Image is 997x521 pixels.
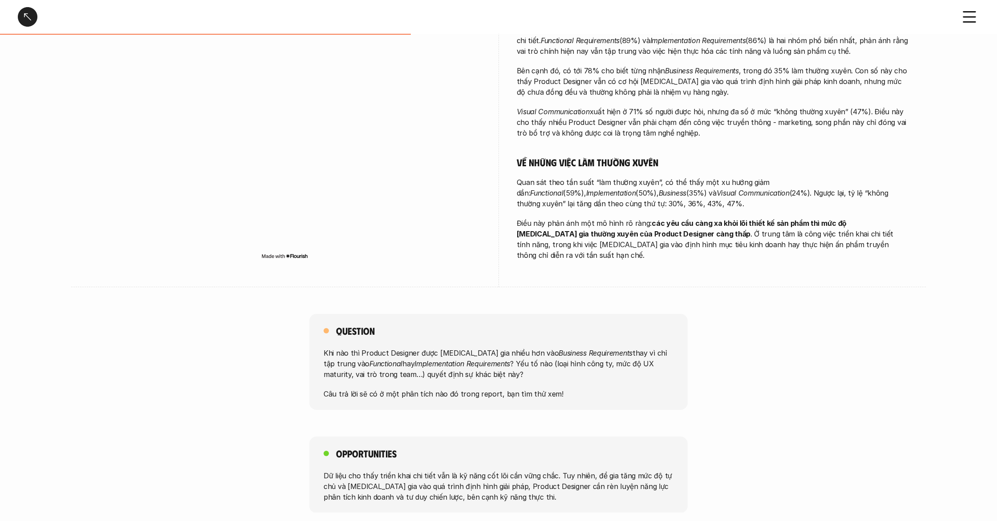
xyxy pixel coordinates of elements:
[324,348,673,380] p: Khi nào thì Product Designer được [MEDICAL_DATA] gia nhiều hơn vào thay vì chỉ tập trung vào hay ...
[717,188,790,197] em: Visual Communication
[559,349,632,357] em: Business Requirements
[650,36,746,45] em: Implementation Requirements
[517,219,848,238] strong: các yêu cầu càng xa khỏi lõi thiết kế sản phẩm thì mức độ [MEDICAL_DATA] gia thường xuyên của Pro...
[517,65,908,97] p: Bên cạnh đó, có tới 78% cho biết từng nhận , trong đó 35% làm thường xuyên. Con số này cho thấy P...
[336,447,397,460] h5: Opportunities
[517,218,908,260] p: Điều này phản ánh một mô hình rõ ràng: . Ở trung tâm là công việc triển khai chi tiết tính năng, ...
[517,24,908,56] p: Kết quả khảo sát cho thấy Product Designer tại [GEOGRAPHIC_DATA] chủ yếu nhận các yêu cầu gắn với...
[336,325,375,337] h5: Question
[541,36,620,45] em: Functional Requirements
[369,359,402,368] em: Functional
[530,188,563,197] em: Functional
[586,188,636,197] em: Implementation
[517,177,908,209] p: Quan sát theo tần suất “làm thường xuyên”, có thể thấy một xu hướng giảm dần: (59%), (50%), (35%)...
[324,389,673,399] p: Câu trả lời sẽ có ở một phân tích nào đó trong report, bạn tìm thử xem!
[665,66,739,75] em: Business Requirements
[517,106,908,138] p: xuất hiện ở 71% số người được hỏi, nhưng đa số ở mức “không thường xuyên” (47%). Điều này cho thấ...
[517,107,590,116] em: Visual Communication
[517,156,908,168] h5: Về những việc làm thường xuyên
[324,470,673,502] p: Dữ liệu cho thấy triển khai chi tiết vẫn là kỹ năng cốt lõi cần vững chắc. Tuy nhiên, để gia tăng...
[659,188,687,197] em: Business
[414,359,510,368] em: Implementation Requirements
